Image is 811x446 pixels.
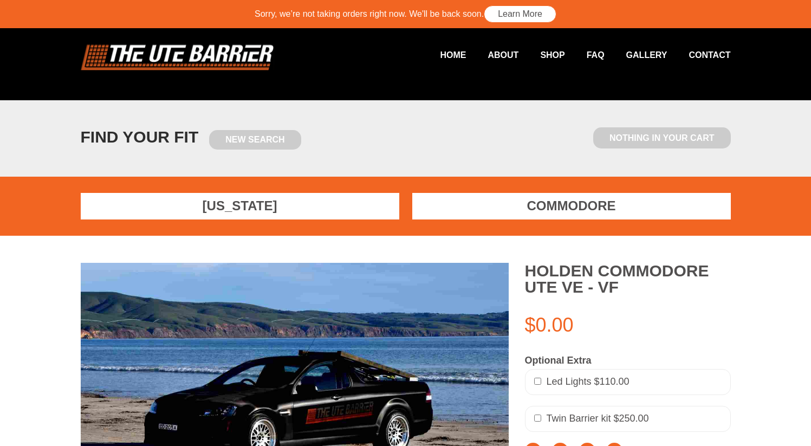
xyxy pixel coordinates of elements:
[547,376,630,387] span: Led Lights $110.00
[525,355,731,367] div: Optional Extra
[667,44,730,66] a: Contact
[412,193,731,219] a: Commodore
[593,127,730,148] span: Nothing in Your Cart
[81,44,274,70] img: logo.png
[547,413,649,424] span: Twin Barrier kit $250.00
[81,193,399,219] a: [US_STATE]
[525,263,731,295] h2: Holden Commodore Ute VE - VF
[525,314,574,336] span: $0.00
[565,44,605,66] a: FAQ
[418,44,466,66] a: Home
[81,127,301,150] h1: FIND YOUR FIT
[209,130,301,150] a: New Search
[466,44,518,66] a: About
[484,5,556,23] a: Learn More
[605,44,667,66] a: Gallery
[518,44,565,66] a: Shop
